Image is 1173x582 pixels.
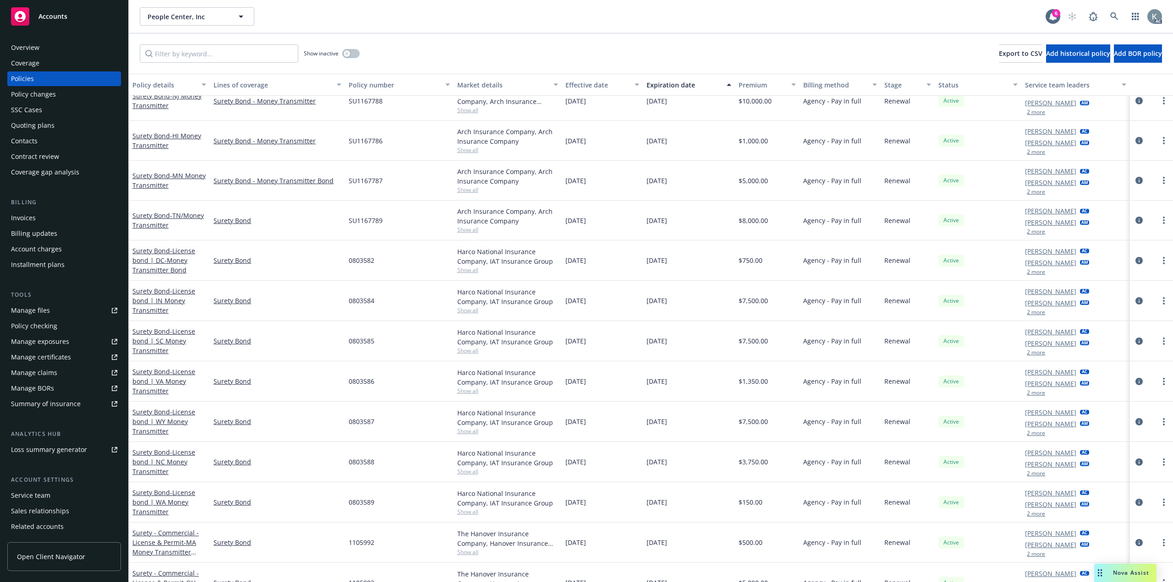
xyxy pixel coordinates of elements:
div: Stage [884,80,921,90]
span: $3,750.00 [739,457,768,467]
span: Show all [457,427,558,435]
button: 2 more [1027,269,1045,275]
span: Agency - Pay in full [803,457,861,467]
span: Show all [457,186,558,194]
span: 0803587 [349,417,374,426]
span: [DATE] [565,376,586,386]
span: [DATE] [565,457,586,467]
span: [DATE] [647,376,667,386]
span: [DATE] [647,417,667,426]
a: [PERSON_NAME] [1025,408,1076,417]
span: [DATE] [565,216,586,225]
div: Quoting plans [11,118,55,133]
a: circleInformation [1134,416,1145,427]
div: Sales relationships [11,504,69,518]
a: Contacts [7,134,121,148]
span: [DATE] [647,497,667,507]
a: Policies [7,71,121,86]
button: 2 more [1027,511,1045,517]
a: [PERSON_NAME] [1025,338,1076,348]
a: Surety Bond [132,367,195,395]
div: Installment plans [11,257,65,272]
button: Lines of coverage [210,74,345,96]
button: Status [935,74,1021,96]
span: Renewal [884,497,910,507]
a: Report a Bug [1084,7,1102,26]
a: circleInformation [1134,336,1145,347]
a: [PERSON_NAME] [1025,569,1076,578]
span: Active [942,256,960,265]
span: $500.00 [739,538,762,547]
input: Filter by keyword... [140,44,298,63]
a: [PERSON_NAME] [1025,540,1076,549]
a: Manage certificates [7,350,121,364]
a: Contract review [7,149,121,164]
span: SU1167789 [349,216,383,225]
button: Add BOR policy [1114,44,1162,63]
a: Invoices [7,211,121,225]
a: more [1158,416,1169,427]
a: Policy changes [7,87,121,102]
div: Arch Insurance Company, Arch Insurance Company [457,167,558,186]
a: Accounts [7,4,121,29]
a: more [1158,497,1169,508]
span: Add BOR policy [1114,49,1162,58]
button: Stage [881,74,935,96]
span: Show all [457,226,558,234]
a: [PERSON_NAME] [1025,448,1076,457]
span: - License bond | SC Money Transmitter [132,327,195,355]
div: Loss summary generator [11,442,87,457]
a: Surety Bond [132,131,201,150]
a: circleInformation [1134,135,1145,146]
span: 0803582 [349,256,374,265]
a: Coverage gap analysis [7,165,121,179]
div: Manage BORs [11,381,54,396]
a: Surety Bond [132,327,195,355]
span: Export to CSV [999,49,1042,58]
button: 2 more [1027,471,1045,476]
a: more [1158,295,1169,306]
div: Drag to move [1094,564,1106,582]
button: 2 more [1027,310,1045,315]
span: [DATE] [647,96,667,106]
button: People Center, Inc [140,7,254,26]
a: Surety Bond [132,287,195,315]
span: [DATE] [565,538,586,547]
a: SSC Cases [7,103,121,117]
div: Arch Indemnity Insurance Company, Arch Insurance Company [457,87,558,106]
div: Harco National Insurance Company, IAT Insurance Group [457,489,558,508]
span: Open Client Navigator [17,552,85,561]
a: circleInformation [1134,215,1145,226]
div: Summary of insurance [11,397,81,411]
span: Show all [457,508,558,516]
a: Overview [7,40,121,55]
span: Renewal [884,136,910,146]
a: Manage files [7,303,121,318]
a: [PERSON_NAME] [1025,459,1076,469]
span: [DATE] [647,176,667,185]
div: Arch Insurance Company, Arch Insurance Company [457,207,558,226]
div: Policies [11,71,34,86]
div: Invoices [11,211,36,225]
button: Service team leaders [1021,74,1129,96]
span: - License bond | IN Money Transmitter [132,287,195,315]
div: SSC Cases [11,103,42,117]
span: Renewal [884,256,910,265]
a: [PERSON_NAME] [1025,488,1076,498]
a: Surety Bond [214,538,341,547]
span: $7,500.00 [739,296,768,305]
span: Active [942,97,960,105]
a: [PERSON_NAME] [1025,298,1076,308]
a: circleInformation [1134,175,1145,186]
a: Start snowing [1063,7,1081,26]
div: Manage claims [11,365,57,380]
a: [PERSON_NAME] [1025,246,1076,256]
div: Service team [11,488,50,503]
a: Surety Bond [214,417,341,426]
span: Show inactive [304,49,339,57]
span: Agency - Pay in full [803,216,861,225]
div: Manage certificates [11,350,71,364]
span: Renewal [884,417,910,426]
span: Show all [457,387,558,395]
div: Harco National Insurance Company, IAT Insurance Group [457,247,558,266]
